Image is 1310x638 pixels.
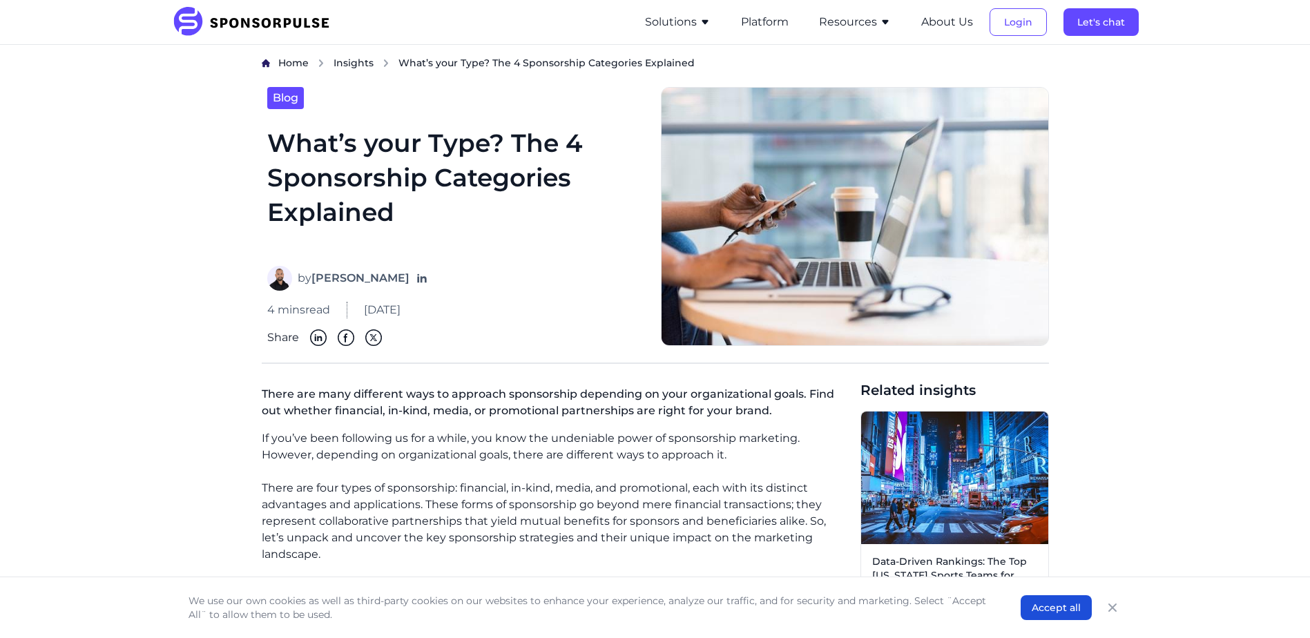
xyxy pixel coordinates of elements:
[872,555,1037,596] span: Data-Driven Rankings: The Top [US_STATE] Sports Teams for Sponsors in [DATE]
[334,57,374,69] span: Insights
[921,16,973,28] a: About Us
[921,14,973,30] button: About Us
[338,329,354,346] img: Facebook
[1021,595,1092,620] button: Accept all
[1063,16,1139,28] a: Let's chat
[860,411,1049,626] a: Data-Driven Rankings: The Top [US_STATE] Sports Teams for Sponsors in [DATE]Read more
[278,56,309,70] a: Home
[267,302,330,318] span: 4 mins read
[990,16,1047,28] a: Login
[262,380,849,430] p: There are many different ways to approach sponsorship depending on your organizational goals. Fin...
[267,266,292,291] img: Eddy Sidani
[267,126,644,250] h1: What’s your Type? The 4 Sponsorship Categories Explained
[861,412,1048,544] img: Photo by Andreas Niendorf courtesy of Unsplash
[860,380,1049,400] span: Related insights
[364,302,401,318] span: [DATE]
[819,14,891,30] button: Resources
[262,59,270,68] img: Home
[382,59,390,68] img: chevron right
[267,87,304,109] a: Blog
[317,59,325,68] img: chevron right
[398,56,695,70] span: What’s your Type? The 4 Sponsorship Categories Explained
[278,57,309,69] span: Home
[415,271,429,285] a: Follow on LinkedIn
[310,329,327,346] img: Linkedin
[741,16,789,28] a: Platform
[741,14,789,30] button: Platform
[365,329,382,346] img: Twitter
[262,480,849,563] p: There are four types of sponsorship: financial, in-kind, media, and promotional, each with its di...
[172,7,340,37] img: SponsorPulse
[1103,598,1122,617] button: Close
[334,56,374,70] a: Insights
[990,8,1047,36] button: Login
[298,270,410,287] span: by
[661,87,1049,347] img: Image courtesy Christina @ wocintechchat.com via Unsplash
[1063,8,1139,36] button: Let's chat
[262,430,849,463] p: If you’ve been following us for a while, you know the undeniable power of sponsorship marketing. ...
[645,14,711,30] button: Solutions
[311,271,410,284] strong: [PERSON_NAME]
[267,329,299,346] span: Share
[189,594,993,621] p: We use our own cookies as well as third-party cookies on our websites to enhance your experience,...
